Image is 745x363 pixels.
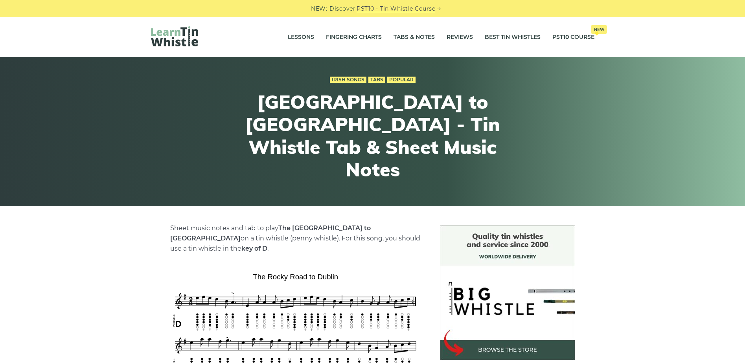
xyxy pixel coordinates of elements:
p: Sheet music notes and tab to play on a tin whistle (penny whistle). For this song, you should use... [170,223,421,254]
a: Fingering Charts [326,27,382,47]
h1: [GEOGRAPHIC_DATA] to [GEOGRAPHIC_DATA] - Tin Whistle Tab & Sheet Music Notes [228,91,517,181]
a: Reviews [447,27,473,47]
a: Tabs [368,77,385,83]
strong: key of D [241,245,267,252]
img: LearnTinWhistle.com [151,26,198,46]
img: BigWhistle Tin Whistle Store [440,225,575,360]
a: Tabs & Notes [394,27,435,47]
a: Best Tin Whistles [485,27,541,47]
a: Irish Songs [330,77,366,83]
a: Lessons [288,27,314,47]
a: Popular [387,77,416,83]
a: PST10 CourseNew [552,27,594,47]
span: New [591,25,607,34]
